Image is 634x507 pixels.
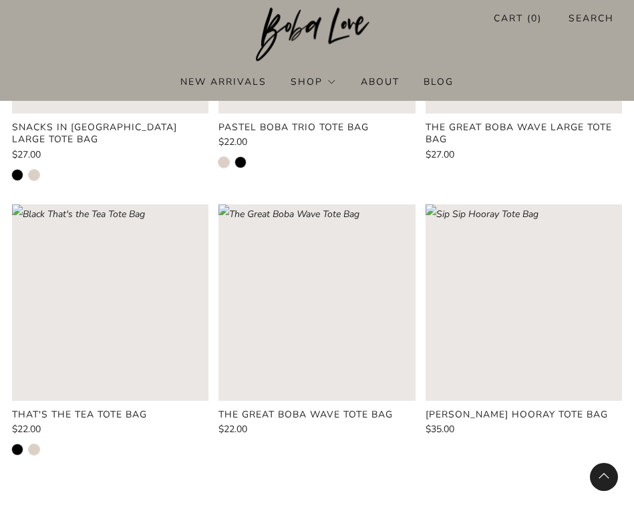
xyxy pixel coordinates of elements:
a: Black That's the Tea Tote Bag Loading image: Black That&#39;s the Tea Tote Bag [12,204,208,401]
a: The Great Boba Wave Large Tote Bag [426,122,622,146]
a: Cart [494,7,542,29]
img: Boba Love [256,7,378,62]
product-card-title: Pastel Boba Trio Tote Bag [218,121,369,134]
span: $22.00 [218,136,247,148]
back-to-top-button: Back to top [590,463,618,491]
product-card-title: The Great Boba Wave Large Tote Bag [426,121,612,146]
a: Shop [291,71,336,92]
a: $22.00 [218,138,415,147]
a: Boba Love [256,7,378,63]
a: Search [569,7,614,29]
a: About [361,71,400,92]
product-card-title: That's the Tea Tote Bag [12,408,147,421]
a: $27.00 [12,150,208,160]
items-count: 0 [531,12,538,25]
span: $22.00 [218,423,247,436]
a: Pastel Boba Trio Tote Bag [218,122,415,134]
a: New Arrivals [180,71,267,92]
span: $35.00 [426,423,454,436]
a: $22.00 [218,425,415,434]
a: The Great Boba Wave Tote Bag [218,409,415,421]
span: $27.00 [12,148,41,161]
a: That's the Tea Tote Bag [12,409,208,421]
a: $35.00 [426,425,622,434]
a: [PERSON_NAME] Hooray Tote Bag [426,409,622,421]
product-card-title: Snacks in [GEOGRAPHIC_DATA] Large Tote Bag [12,121,177,146]
a: $27.00 [426,150,622,160]
span: $27.00 [426,148,454,161]
product-card-title: The Great Boba Wave Tote Bag [218,408,393,421]
a: Blog [424,71,454,92]
a: Snacks in [GEOGRAPHIC_DATA] Large Tote Bag [12,122,208,146]
span: $22.00 [12,423,41,436]
product-card-title: [PERSON_NAME] Hooray Tote Bag [426,408,608,421]
a: The Great Boba Wave Tote Bag Loading image: The Great Boba Wave Tote Bag [218,204,415,401]
a: $22.00 [12,425,208,434]
a: Sip Sip Hooray Tote Bag Loading image: Sip Sip Hooray Tote Bag [426,204,622,401]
